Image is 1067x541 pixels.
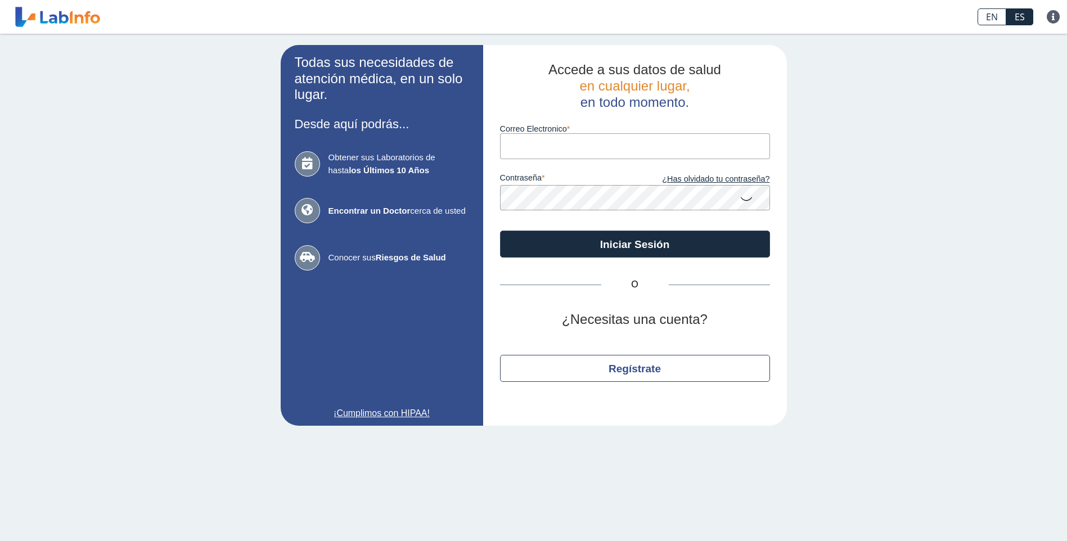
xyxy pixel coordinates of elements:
b: los Últimos 10 Años [349,165,429,175]
h2: ¿Necesitas una cuenta? [500,312,770,328]
span: Conocer sus [328,251,469,264]
h3: Desde aquí podrás... [295,117,469,131]
span: en cualquier lugar, [579,78,690,93]
a: EN [978,8,1006,25]
span: O [601,278,669,291]
button: Regístrate [500,355,770,382]
span: Accede a sus datos de salud [548,62,721,77]
label: contraseña [500,173,635,186]
span: cerca de usted [328,205,469,218]
span: Obtener sus Laboratorios de hasta [328,151,469,177]
b: Encontrar un Doctor [328,206,411,215]
a: ¡Cumplimos con HIPAA! [295,407,469,420]
h2: Todas sus necesidades de atención médica, en un solo lugar. [295,55,469,103]
span: en todo momento. [580,94,689,110]
label: Correo Electronico [500,124,770,133]
b: Riesgos de Salud [376,253,446,262]
a: ¿Has olvidado tu contraseña? [635,173,770,186]
button: Iniciar Sesión [500,231,770,258]
a: ES [1006,8,1033,25]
